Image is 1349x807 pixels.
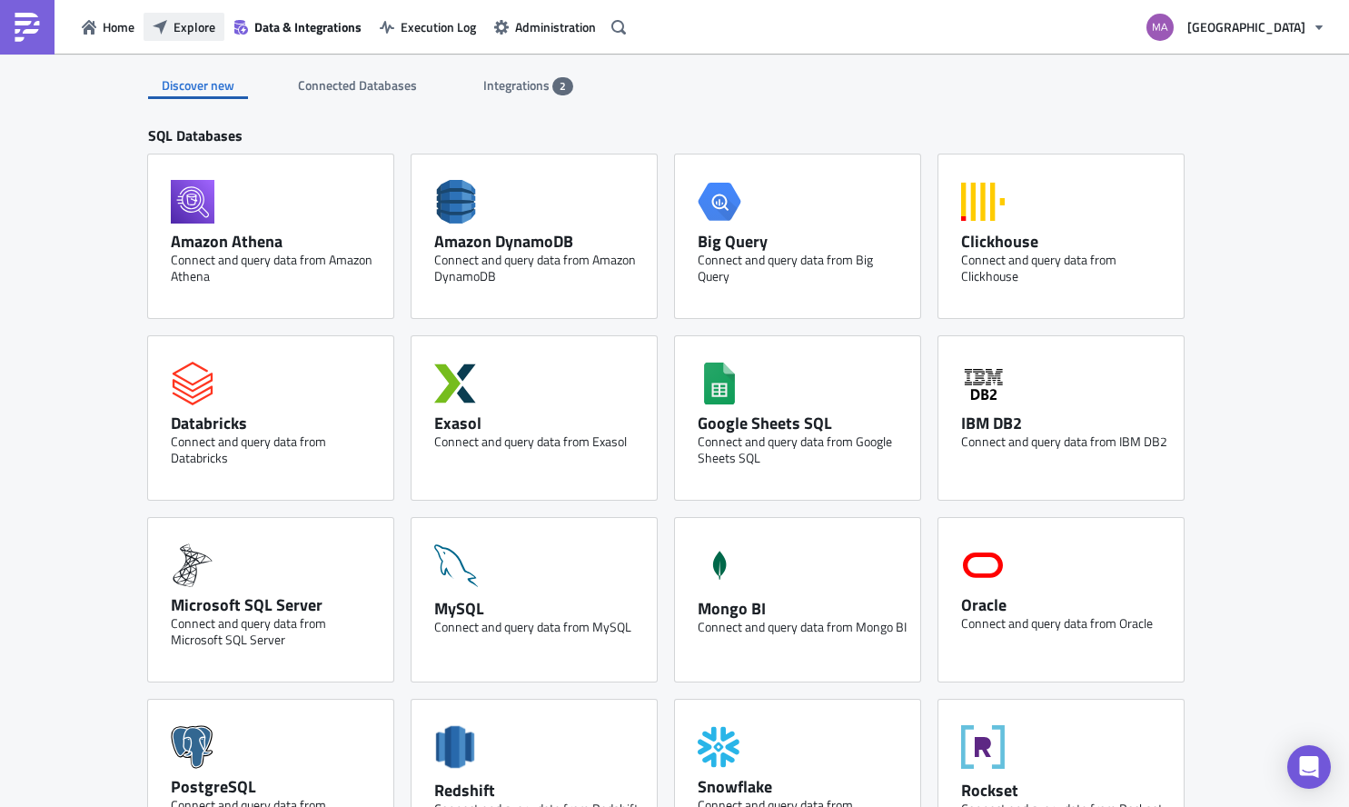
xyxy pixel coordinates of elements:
[13,13,42,42] img: PushMetrics
[148,72,248,99] div: Discover new
[298,75,420,95] span: Connected Databases
[961,615,1170,632] div: Connect and query data from Oracle
[434,413,643,433] div: Exasol
[434,780,643,801] div: Redshift
[171,433,380,466] div: Connect and query data from Databricks
[224,13,371,41] button: Data & Integrations
[148,126,1202,154] div: SQL Databases
[961,231,1170,252] div: Clickhouse
[698,619,907,635] div: Connect and query data from Mongo BI
[961,780,1170,801] div: Rockset
[434,619,643,635] div: Connect and query data from MySQL
[73,13,144,41] button: Home
[961,413,1170,433] div: IBM DB2
[1145,12,1175,43] img: Avatar
[1187,17,1305,36] span: [GEOGRAPHIC_DATA]
[171,594,380,615] div: Microsoft SQL Server
[961,594,1170,615] div: Oracle
[560,79,566,94] span: 2
[144,13,224,41] button: Explore
[961,433,1170,450] div: Connect and query data from IBM DB2
[171,231,380,252] div: Amazon Athena
[698,231,907,252] div: Big Query
[1287,745,1331,789] div: Open Intercom Messenger
[254,17,362,36] span: Data & Integrations
[434,252,643,284] div: Connect and query data from Amazon DynamoDB
[961,252,1170,284] div: Connect and query data from Clickhouse
[371,13,485,41] button: Execution Log
[698,413,907,433] div: Google Sheets SQL
[171,776,380,797] div: PostgreSQL
[434,231,643,252] div: Amazon DynamoDB
[103,17,134,36] span: Home
[698,433,907,466] div: Connect and query data from Google Sheets SQL
[434,598,643,619] div: MySQL
[401,17,476,36] span: Execution Log
[434,433,643,450] div: Connect and query data from Exasol
[171,615,380,648] div: Connect and query data from Microsoft SQL Server
[1136,7,1335,47] button: [GEOGRAPHIC_DATA]
[171,252,380,284] div: Connect and query data from Amazon Athena
[961,362,1005,405] svg: IBM DB2
[485,13,605,41] button: Administration
[698,776,907,797] div: Snowflake
[171,413,380,433] div: Databricks
[483,75,552,95] span: Integrations
[698,598,907,619] div: Mongo BI
[698,252,907,284] div: Connect and query data from Big Query
[174,17,215,36] span: Explore
[515,17,596,36] span: Administration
